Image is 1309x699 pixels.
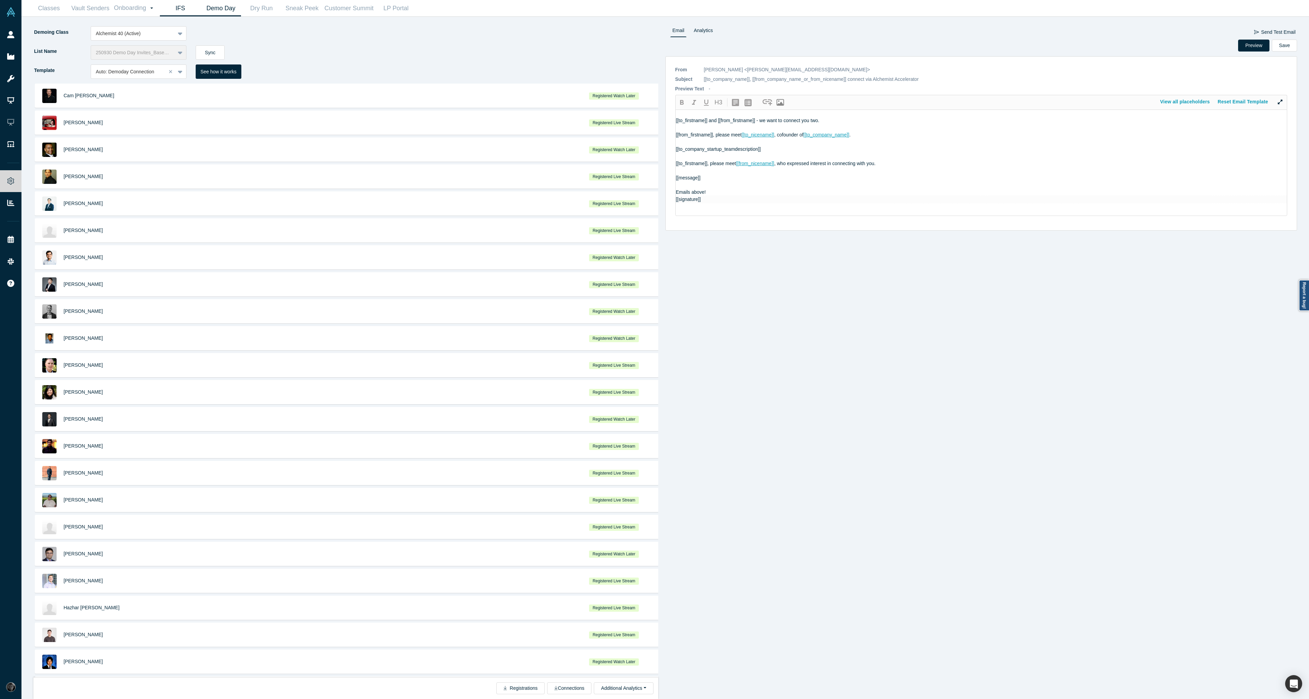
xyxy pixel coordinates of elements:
[742,97,754,108] button: create uolbg-list-item
[64,551,103,556] span: [PERSON_NAME]
[547,682,591,694] button: Connections
[241,0,282,16] a: Dry Run
[64,254,103,260] a: [PERSON_NAME]
[64,281,103,287] a: [PERSON_NAME]
[589,119,639,127] span: Registered Live Stream
[282,0,322,16] a: Sneak Peek
[712,97,725,108] button: H3
[64,335,103,341] a: [PERSON_NAME]
[675,76,699,83] p: Subject
[1214,96,1272,108] button: Reset Email Template
[589,308,639,315] span: Registered Watch Later
[64,147,103,152] a: [PERSON_NAME]
[42,493,57,507] img: Alen Malaki's Profile Image
[589,416,639,423] span: Registered Watch Later
[589,200,639,207] span: Registered Live Stream
[196,64,241,79] button: See how it works
[160,0,200,16] a: IFS
[589,470,639,477] span: Registered Live Stream
[589,631,639,639] span: Registered Live Stream
[594,682,653,694] button: Additional Analytics
[676,118,819,123] span: [[to_firstname]] and [[from_firstname]] - we want to connect you two.
[64,389,103,395] a: [PERSON_NAME]
[1299,280,1309,311] a: Report a bug!
[42,547,57,561] img: Jitin Dhanani's Profile Image
[64,228,103,233] a: [PERSON_NAME]
[42,385,57,399] img: Jennifer Wu's Profile Image
[589,658,639,666] span: Registered Watch Later
[589,146,639,154] span: Registered Watch Later
[42,439,57,453] img: Gyan Kapur's Profile Image
[64,93,115,98] a: Cam [PERSON_NAME]
[675,85,704,92] p: Preview Text
[322,0,376,16] a: Customer Summit
[64,174,103,179] a: [PERSON_NAME]
[709,85,710,92] p: -
[676,132,742,137] span: [[from_firstname]], please meet
[42,601,57,615] img: Hazhar Mosa Adam's Profile Image
[803,132,849,137] a: [[to_company_name]]
[589,578,639,585] span: Registered Live Stream
[42,143,57,157] img: Juan Scarlett's Profile Image
[29,0,69,16] a: Classes
[589,497,639,504] span: Registered Live Stream
[589,524,639,531] span: Registered Live Stream
[741,132,774,137] a: [[to_nicename]]
[676,196,1287,203] div: [[signature]]
[200,0,241,16] a: Demo Day
[42,466,57,480] img: Kamal Devarakonda's Profile Image
[704,76,919,83] p: [[to_company_name]], [[from_company_name_or_from_nicename]] connect via Alchemist Accelerator
[33,45,91,57] label: List Name
[1254,26,1296,38] button: Send Test Email
[589,173,639,180] span: Registered Live Stream
[64,416,103,422] a: [PERSON_NAME]
[64,605,120,610] a: Hazhar [PERSON_NAME]
[64,470,103,476] a: [PERSON_NAME]
[589,551,639,558] span: Registered Watch Later
[376,0,416,16] a: LP Portal
[64,632,103,637] a: [PERSON_NAME]
[64,524,103,529] a: [PERSON_NAME]
[42,304,57,319] img: Jim Cohen's Profile Image
[774,161,875,166] span: , who expressed interest in connecting with you.
[111,0,160,16] a: Onboarding
[33,26,91,38] label: Demoing Class
[64,659,103,664] a: [PERSON_NAME]
[589,605,639,612] span: Registered Live Stream
[589,92,639,100] span: Registered Watch Later
[589,335,639,342] span: Registered Watch Later
[42,116,57,130] img: Daniel Laury's Profile Image
[849,132,851,137] span: .
[589,227,639,234] span: Registered Live Stream
[736,161,774,166] a: [[from_nicename]]
[670,26,687,37] a: Email
[64,443,103,449] a: [PERSON_NAME]
[1272,40,1297,52] button: Save
[42,520,57,534] img: Farouk Najjar's Profile Image
[64,120,103,125] a: [PERSON_NAME]
[64,362,103,368] a: [PERSON_NAME]
[42,331,57,346] img: Abhi Dugar's Profile Image
[1156,96,1214,108] button: View all placeholders
[676,146,761,152] span: [[to_company_startup_teamdescription]]
[64,308,103,314] a: [PERSON_NAME]
[6,682,16,692] img: Rami Chousein's Account
[64,497,103,503] a: [PERSON_NAME]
